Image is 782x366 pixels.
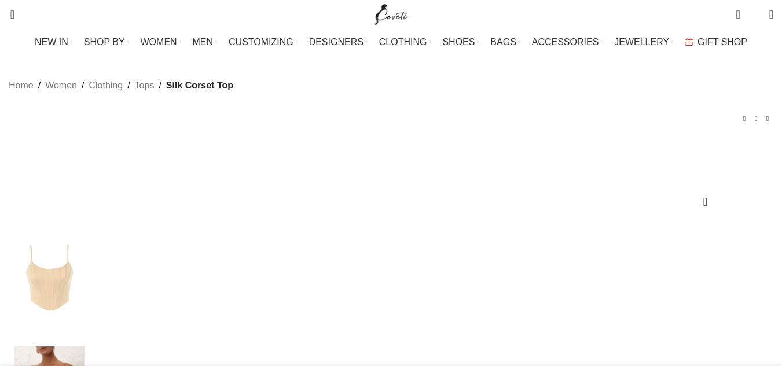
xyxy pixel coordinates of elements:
[751,12,760,20] span: 0
[749,3,761,26] div: My Wishlist
[614,31,673,54] a: JEWELLERY
[166,78,233,93] span: Silk Corset Top
[379,31,431,54] a: CLOTHING
[762,113,773,124] a: Next product
[35,36,68,47] span: NEW IN
[9,78,233,93] nav: Breadcrumb
[229,36,293,47] span: CUSTOMIZING
[490,36,516,47] span: BAGS
[532,31,603,54] a: ACCESSORIES
[14,215,85,341] img: Zimmermann dress
[135,78,155,93] a: Tops
[141,31,181,54] a: WOMEN
[697,36,747,47] span: GIFT SHOP
[229,31,298,54] a: CUSTOMIZING
[193,36,214,47] span: MEN
[372,9,410,19] a: Site logo
[3,3,14,26] a: Search
[45,78,77,93] a: Women
[379,36,427,47] span: CLOTHING
[3,31,779,54] div: Main navigation
[84,36,125,47] span: SHOP BY
[442,36,475,47] span: SHOES
[84,31,129,54] a: SHOP BY
[309,31,368,54] a: DESIGNERS
[532,36,599,47] span: ACCESSORIES
[193,31,217,54] a: MEN
[730,3,746,26] a: 0
[490,31,520,54] a: BAGS
[141,36,177,47] span: WOMEN
[685,31,747,54] a: GIFT SHOP
[737,6,746,14] span: 0
[35,31,72,54] a: NEW IN
[89,78,123,93] a: Clothing
[685,38,693,46] img: GiftBag
[739,113,750,124] a: Previous product
[614,36,669,47] span: JEWELLERY
[9,78,34,93] a: Home
[442,31,479,54] a: SHOES
[309,36,364,47] span: DESIGNERS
